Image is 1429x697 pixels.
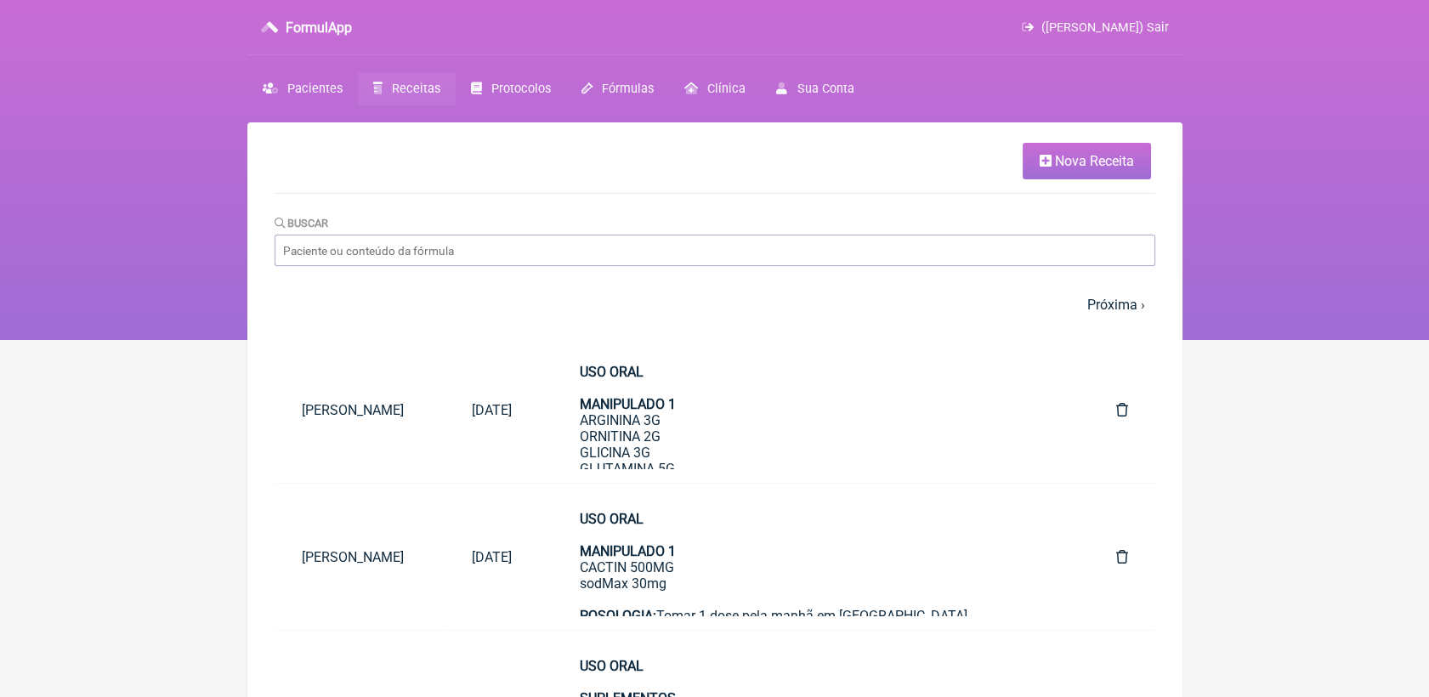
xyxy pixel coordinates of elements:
strong: USO ORAL MANIPULADO 1 [580,364,676,412]
a: ([PERSON_NAME]) Sair [1022,20,1168,35]
strong: MANIPULADO 1 [580,543,676,559]
span: Receitas [392,82,440,96]
a: USO ORALMANIPULADO 1ARGININA 3GORNITINA 2GGLICINA 3GGLUTAMINA 5GLISINA 1GBASE PARA SACHÊ SABOR LI... [553,350,1075,469]
a: Fórmulas [566,72,669,105]
span: Fórmulas [602,82,654,96]
a: Receitas [358,72,456,105]
a: [DATE] [445,388,539,432]
span: Clínica [707,82,746,96]
strong: POSOLOGIA: [580,608,656,624]
a: Próxima › [1087,297,1145,313]
a: USO ORAL MANIPULADO 1CACTIN 500MGsodMax 30mgPOSOLOGIA:Tomar 1 dose pela manhã em [GEOGRAPHIC_DATA]. [553,497,1075,616]
h3: FormulApp [286,20,352,36]
span: Sua Conta [797,82,854,96]
a: Nova Receita [1023,143,1151,179]
nav: pager [275,286,1155,323]
span: Protocolos [491,82,551,96]
div: CACTIN 500MG sodMax 30mg Tomar 1 dose pela manhã em [GEOGRAPHIC_DATA]. [580,511,1048,656]
input: Paciente ou conteúdo da fórmula [275,235,1155,266]
a: [DATE] [445,535,539,579]
span: Nova Receita [1055,153,1134,169]
a: Sua Conta [761,72,869,105]
a: Clínica [669,72,761,105]
strong: USO ORAL [580,511,644,543]
a: Protocolos [456,72,566,105]
a: [PERSON_NAME] [275,388,445,432]
a: [PERSON_NAME] [275,535,445,579]
span: ([PERSON_NAME]) Sair [1041,20,1169,35]
span: Pacientes [287,82,343,96]
a: Pacientes [247,72,358,105]
label: Buscar [275,217,329,229]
